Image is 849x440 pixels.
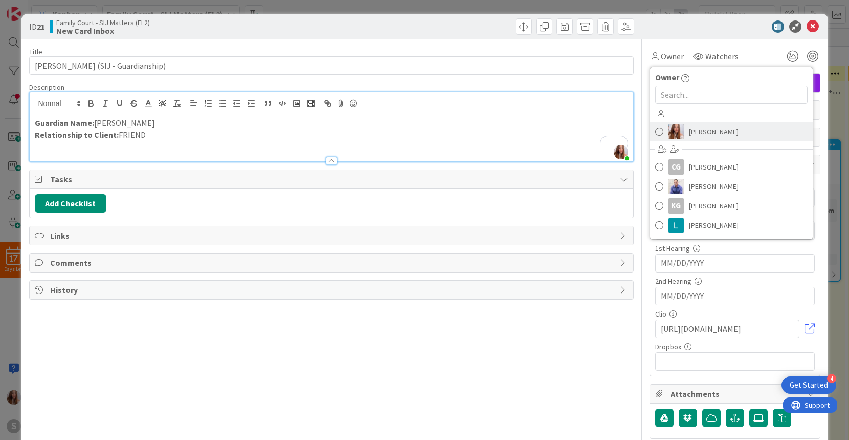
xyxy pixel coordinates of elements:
[689,159,739,175] span: [PERSON_NAME]
[21,2,47,14] span: Support
[50,257,615,269] span: Comments
[655,310,815,318] div: Clio
[655,86,808,104] input: Search...
[781,376,836,394] div: Open Get Started checklist, remaining modules: 4
[655,245,815,252] div: 1st Hearing
[650,157,813,177] a: CG[PERSON_NAME]
[650,122,813,141] a: AR[PERSON_NAME]
[35,130,119,140] strong: Relationship to Client:
[655,343,815,350] div: Dropbox
[37,22,45,32] b: 21
[689,179,739,194] span: [PERSON_NAME]
[689,198,739,214] span: [PERSON_NAME]
[56,27,150,35] b: New Card Inbox
[35,117,628,129] p: [PERSON_NAME]
[661,50,684,62] span: Owner
[668,218,684,233] img: LS
[50,284,615,296] span: History
[689,124,739,139] span: [PERSON_NAME]
[668,179,684,194] img: JG
[661,287,809,305] input: MM/DD/YYYY
[35,194,106,213] button: Add Checklist
[29,82,64,92] span: Description
[56,18,150,27] span: Family Court - SIJ Matters (FL2)
[668,159,684,175] div: CG
[650,216,813,235] a: LS[PERSON_NAME]
[50,173,615,185] span: Tasks
[827,374,836,383] div: 4
[29,47,42,56] label: Title
[35,118,94,128] strong: Guardian Name:
[650,177,813,196] a: JG[PERSON_NAME]
[790,380,828,390] div: Get Started
[614,145,628,159] img: B1YnMwu1FSM9zrZfCegyraFuZiAZqh3b.jpeg
[650,196,813,216] a: KG[PERSON_NAME]
[705,50,739,62] span: Watchers
[29,56,634,75] input: type card name here...
[35,129,628,141] p: FRIEND
[668,124,684,139] img: AR
[29,20,45,33] span: ID
[655,278,815,285] div: 2nd Hearing
[689,218,739,233] span: [PERSON_NAME]
[655,71,679,83] span: Owner
[671,388,801,400] span: Attachments
[661,255,809,272] input: MM/DD/YYYY
[668,198,684,214] div: KG
[50,229,615,242] span: Links
[30,115,633,161] div: To enrich screen reader interactions, please activate Accessibility in Grammarly extension settings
